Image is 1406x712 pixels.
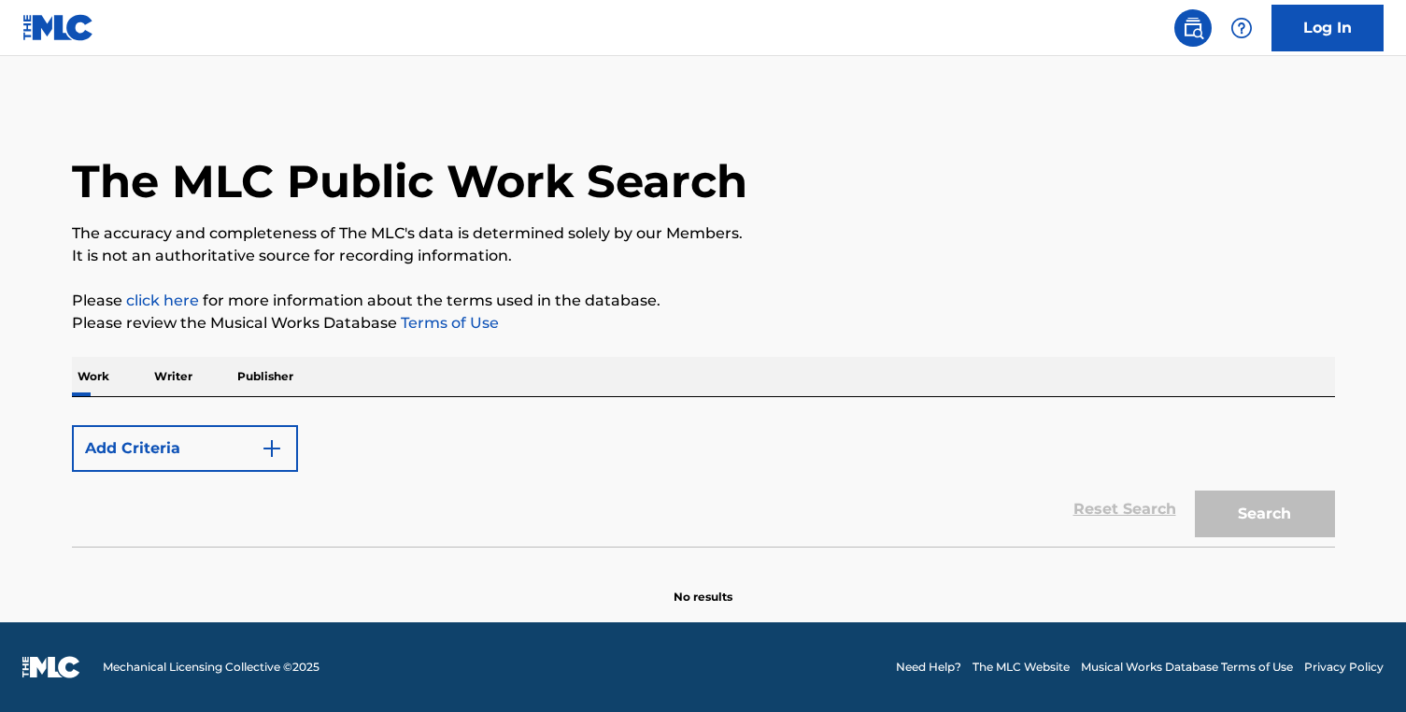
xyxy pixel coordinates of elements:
[397,314,499,332] a: Terms of Use
[232,357,299,396] p: Publisher
[1271,5,1384,51] a: Log In
[1230,17,1253,39] img: help
[674,566,732,605] p: No results
[72,416,1335,547] form: Search Form
[72,153,747,209] h1: The MLC Public Work Search
[1081,659,1293,676] a: Musical Works Database Terms of Use
[1174,9,1212,47] a: Public Search
[103,659,320,676] span: Mechanical Licensing Collective © 2025
[1313,622,1406,712] iframe: Chat Widget
[126,292,199,309] a: click here
[72,357,115,396] p: Work
[1223,9,1260,47] div: Help
[22,14,94,41] img: MLC Logo
[1304,659,1384,676] a: Privacy Policy
[72,222,1335,245] p: The accuracy and completeness of The MLC's data is determined solely by our Members.
[72,312,1335,335] p: Please review the Musical Works Database
[72,245,1335,267] p: It is not an authoritative source for recording information.
[1182,17,1204,39] img: search
[261,437,283,460] img: 9d2ae6d4665cec9f34b9.svg
[72,290,1335,312] p: Please for more information about the terms used in the database.
[72,425,298,472] button: Add Criteria
[22,656,80,678] img: logo
[149,357,198,396] p: Writer
[973,659,1070,676] a: The MLC Website
[896,659,961,676] a: Need Help?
